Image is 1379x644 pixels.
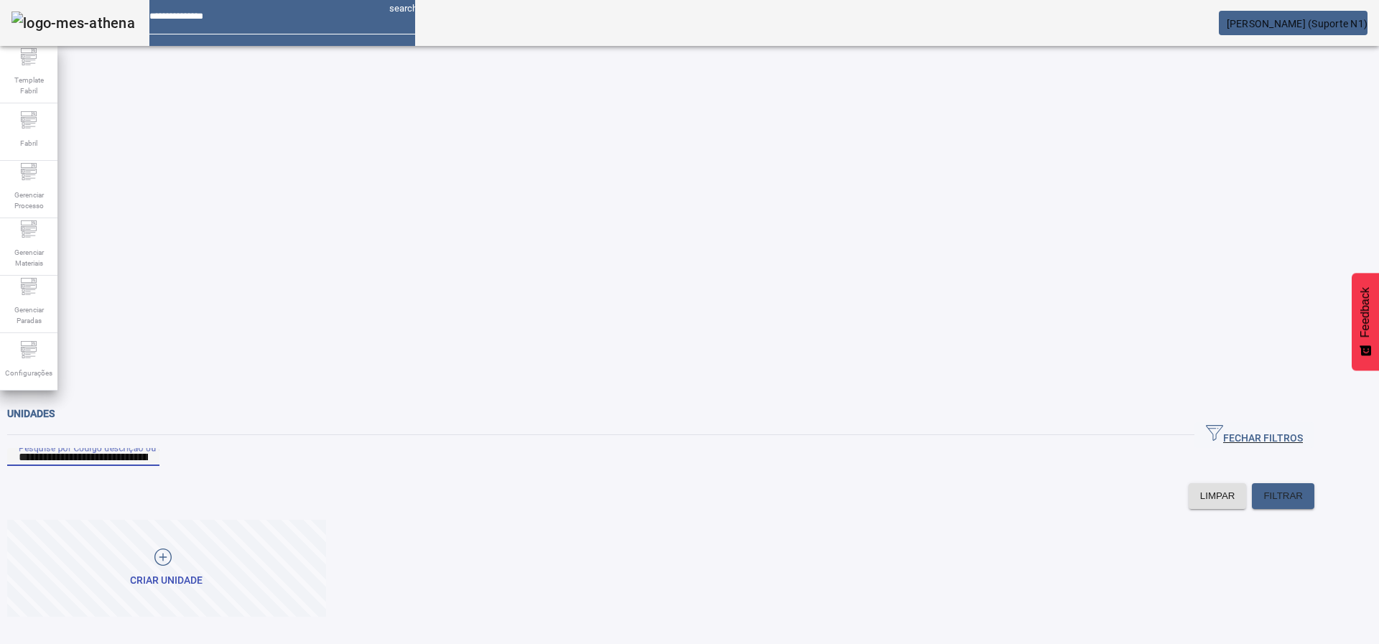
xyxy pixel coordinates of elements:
span: Feedback [1359,287,1372,337]
span: Fabril [16,134,42,153]
span: Template Fabril [7,70,50,101]
span: Configurações [1,363,57,383]
button: Criar unidade [7,520,326,617]
button: Feedback - Mostrar pesquisa [1352,273,1379,370]
span: FILTRAR [1263,489,1303,503]
button: FILTRAR [1252,483,1314,509]
span: [PERSON_NAME] (Suporte N1) [1227,18,1368,29]
span: Gerenciar Materiais [7,243,50,273]
mat-label: Pesquise por Código descrição ou sigla [19,442,178,452]
img: logo-mes-athena [11,11,135,34]
span: Gerenciar Paradas [7,300,50,330]
span: FECHAR FILTROS [1206,424,1303,446]
span: LIMPAR [1200,489,1235,503]
span: Unidades [7,408,55,419]
button: LIMPAR [1189,483,1247,509]
span: Gerenciar Processo [7,185,50,215]
button: FECHAR FILTROS [1194,422,1314,448]
div: Criar unidade [130,574,203,588]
